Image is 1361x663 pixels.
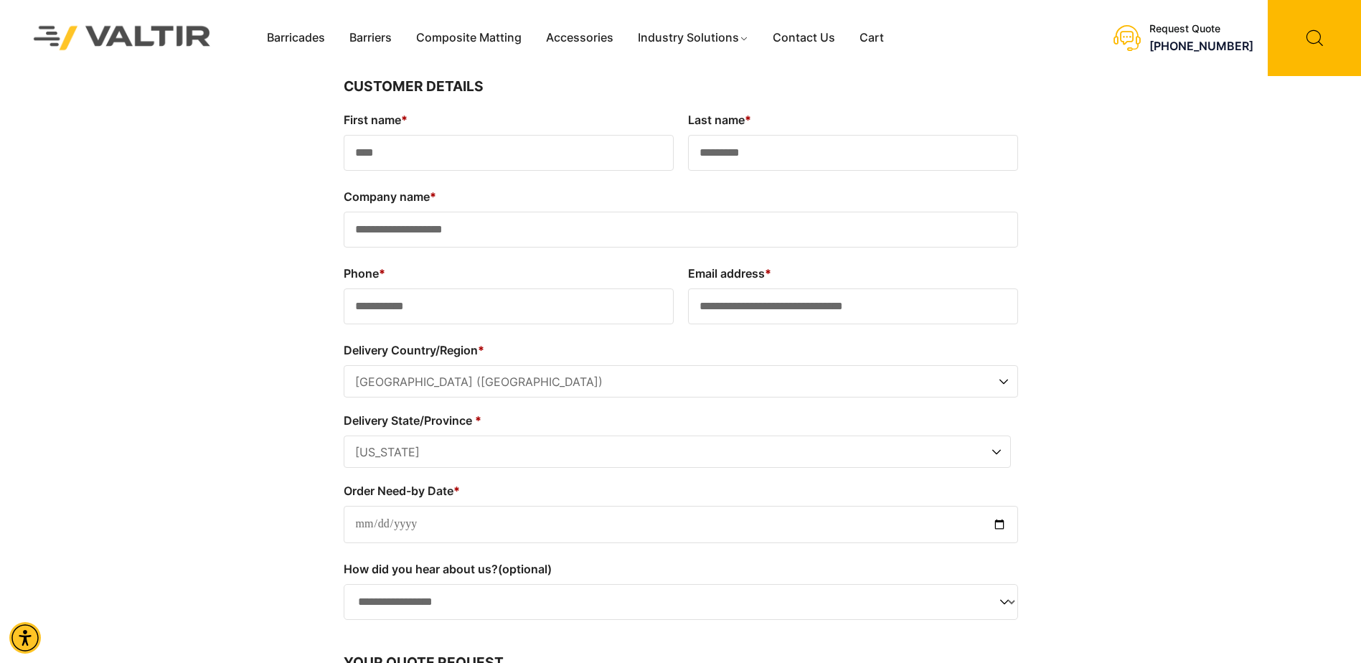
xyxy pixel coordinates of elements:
[534,27,626,49] a: Accessories
[498,562,552,576] span: (optional)
[688,262,1018,285] label: Email address
[344,366,1017,398] span: United States (US)
[401,113,408,127] abbr: required
[344,365,1018,398] span: Delivery Country/Region
[404,27,534,49] a: Composite Matting
[745,113,751,127] abbr: required
[255,27,337,49] a: Barricades
[688,108,1018,131] label: Last name
[430,189,436,204] abbr: required
[475,413,481,428] abbr: required
[765,266,771,281] abbr: required
[344,409,1011,432] label: Delivery State/Province
[760,27,847,49] a: Contact Us
[626,27,761,49] a: Industry Solutions
[1149,23,1253,35] div: Request Quote
[15,7,230,68] img: Valtir Rentals
[453,484,460,498] abbr: required
[344,558,1018,580] label: How did you hear about us?
[379,266,385,281] abbr: required
[1149,39,1253,53] a: call (888) 496-3625
[344,108,674,131] label: First name
[847,27,896,49] a: Cart
[344,339,1018,362] label: Delivery Country/Region
[344,479,1018,502] label: Order Need-by Date
[478,343,484,357] abbr: required
[344,436,1010,469] span: California
[9,622,41,654] div: Accessibility Menu
[337,27,404,49] a: Barriers
[344,262,674,285] label: Phone
[344,76,1018,98] h3: Customer Details
[344,436,1011,468] span: Delivery State/Province
[344,185,1018,208] label: Company name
